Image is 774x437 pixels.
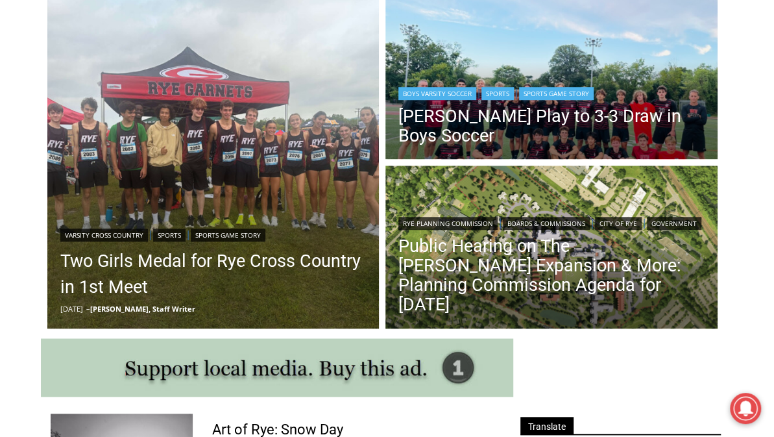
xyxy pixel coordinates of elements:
[398,87,476,100] a: Boys Varsity Soccer
[134,81,191,155] div: "the precise, almost orchestrated movements of cutting and assembling sushi and [PERSON_NAME] mak...
[519,87,594,100] a: Sports Game Story
[398,214,705,230] div: | | |
[90,304,195,314] a: [PERSON_NAME], Staff Writer
[385,166,718,332] img: (PHOTO: Illustrative plan of The Osborn's proposed site plan from the July 105h public hearing. T...
[60,229,148,242] a: Varsity Cross Country
[647,217,701,230] a: Government
[398,106,705,145] a: [PERSON_NAME] Play to 3-3 Draw in Boys Soccer
[60,248,367,300] a: Two Girls Medal for Rye Cross Country in 1st Meet
[153,229,186,242] a: Sports
[60,226,367,242] div: | |
[328,1,613,126] div: "[PERSON_NAME] and I covered the [DATE] Parade, which was a really eye opening experience as I ha...
[398,217,498,230] a: Rye Planning Commission
[503,217,590,230] a: Boards & Commissions
[398,84,705,100] div: | |
[312,126,629,162] a: Intern @ [DOMAIN_NAME]
[41,338,513,397] img: support local media, buy this ad
[520,417,574,434] span: Translate
[595,217,642,230] a: City of Rye
[398,236,705,314] a: Public Hearing on The [PERSON_NAME] Expansion & More: Planning Commission Agenda for [DATE]
[1,131,130,162] a: Open Tues. - Sun. [PHONE_NUMBER]
[191,229,265,242] a: Sports Game Story
[86,304,90,314] span: –
[60,304,83,314] time: [DATE]
[4,134,127,183] span: Open Tues. - Sun. [PHONE_NUMBER]
[339,129,601,158] span: Intern @ [DOMAIN_NAME]
[385,166,718,332] a: Read More Public Hearing on The Osborn Expansion & More: Planning Commission Agenda for Tuesday, ...
[481,87,514,100] a: Sports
